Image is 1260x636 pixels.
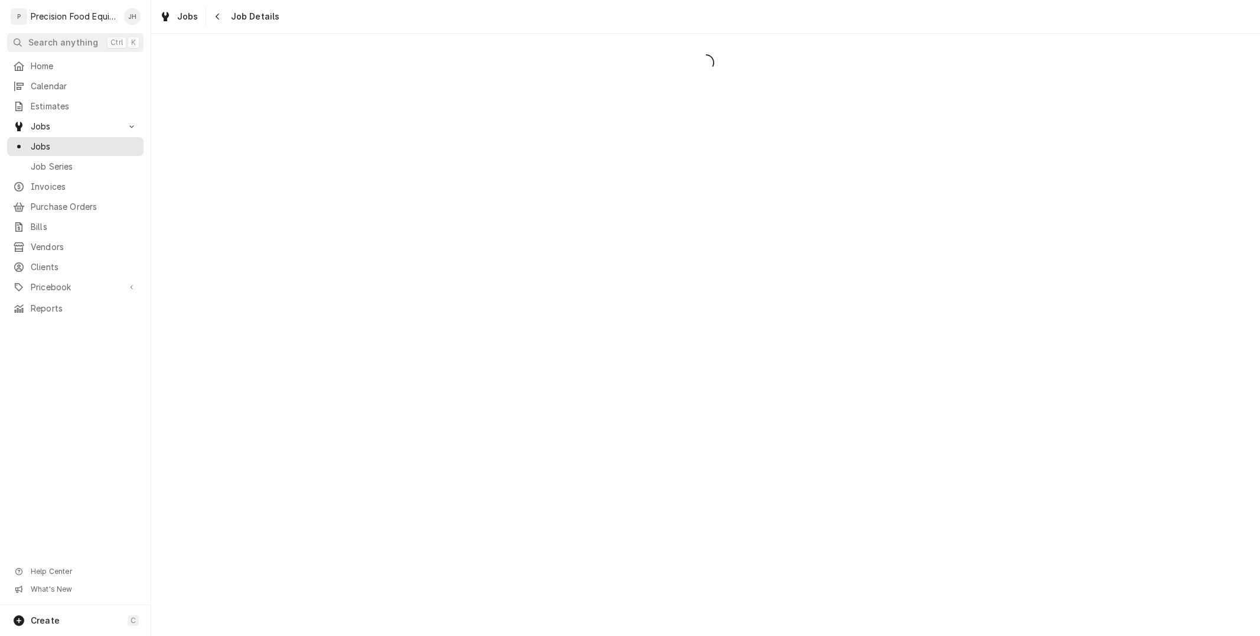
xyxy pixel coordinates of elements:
span: Calendar [31,80,138,92]
a: Invoices [7,177,144,196]
span: Clients [31,261,138,273]
span: Jobs [177,11,198,22]
a: Purchase Orders [7,197,144,216]
a: Clients [7,258,144,277]
a: Estimates [7,97,144,116]
div: JH [124,8,141,25]
a: Calendar [7,77,144,96]
span: Pricebook [31,281,120,293]
a: Go to Jobs [7,117,144,136]
span: What's New [31,585,136,594]
span: Reports [31,303,138,314]
span: C [131,616,136,625]
a: Home [7,57,144,76]
span: Jobs [31,121,120,132]
span: Vendors [31,241,138,253]
a: Jobs [7,137,144,156]
a: Go to What's New [7,581,144,598]
button: Navigate back [209,7,227,26]
button: Search anythingCtrlK [7,33,144,52]
span: Job Details [227,11,280,22]
a: Jobs [155,7,203,26]
span: Purchase Orders [31,201,138,213]
a: Vendors [7,238,144,257]
span: Help Center [31,567,136,576]
a: Go to Help Center [7,563,144,580]
a: Job Series [7,157,144,176]
span: Jobs [31,141,138,152]
a: Go to Pricebook [7,278,144,297]
a: Reports [7,299,144,318]
span: Ctrl [110,38,123,47]
span: Job Series [31,161,138,173]
span: Create [31,615,60,625]
a: Bills [7,218,144,236]
div: Jason Hertel's Avatar [124,8,141,25]
div: P [11,8,27,25]
span: Home [31,60,138,72]
span: Bills [31,221,138,233]
span: Search anything [28,37,98,48]
span: K [131,38,136,47]
span: Estimates [31,100,138,112]
span: Invoices [31,181,138,193]
span: Loading... [151,50,1260,75]
div: Precision Food Equipment LLC [31,11,118,22]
